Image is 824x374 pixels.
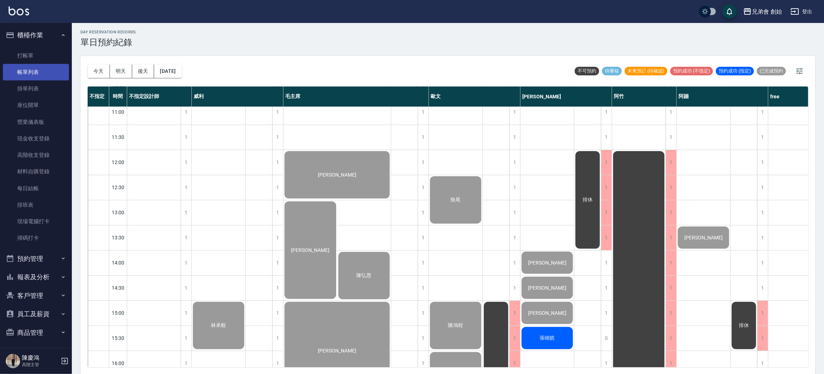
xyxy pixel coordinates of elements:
h3: 單日預約紀錄 [80,37,136,47]
div: 1 [509,150,520,175]
span: 張竣皓 [538,335,556,341]
div: 1 [272,301,283,326]
div: 1 [601,276,612,300]
div: 1 [272,276,283,300]
div: 1 [666,225,676,250]
div: 1 [757,175,768,200]
button: 預約管理 [3,249,69,268]
div: 1 [757,150,768,175]
div: 1 [757,301,768,326]
a: 座位開單 [3,97,69,113]
div: 不指定 [88,87,109,107]
a: 高階收支登錄 [3,147,69,163]
a: 帳單列表 [3,64,69,80]
span: 未來預訂 (待確認) [625,68,667,74]
div: 1 [272,251,283,275]
span: 預約成功 (不指定) [670,68,713,74]
div: 1 [757,200,768,225]
div: 1 [757,100,768,125]
span: [PERSON_NAME] [683,235,724,240]
div: 阿竹 [612,87,677,107]
h5: 陳慶鴻 [22,354,59,361]
a: 每日結帳 [3,180,69,197]
div: 1 [272,175,283,200]
div: 1 [509,200,520,225]
button: 明天 [110,65,132,78]
div: 1 [666,200,676,225]
div: 1 [181,251,191,275]
div: 毛主席 [283,87,429,107]
a: 現金收支登錄 [3,130,69,147]
button: [DATE] [154,65,181,78]
span: 待審核 [602,68,622,74]
span: 排休 [581,197,594,203]
div: 1 [509,125,520,150]
div: 阿蹦 [677,87,768,107]
div: 1 [272,100,283,125]
div: 1 [757,251,768,275]
div: 1 [418,125,429,150]
span: 已完成預約 [757,68,786,74]
span: [PERSON_NAME] [316,172,358,178]
div: 1 [601,301,612,326]
div: 1 [181,125,191,150]
div: 時間 [109,87,127,107]
div: 1 [509,326,520,351]
div: 1 [509,175,520,200]
span: [PERSON_NAME] [290,247,331,253]
div: 1 [666,301,676,326]
div: 1 [757,125,768,150]
a: 材料自購登錄 [3,163,69,180]
a: 營業儀表板 [3,114,69,130]
div: 14:00 [109,250,127,275]
div: 1 [181,276,191,300]
h2: day Reservation records [80,30,136,34]
div: 1 [509,225,520,250]
div: 1 [509,251,520,275]
div: 1 [601,150,612,175]
div: 1 [666,276,676,300]
div: 1 [601,125,612,150]
div: 13:30 [109,225,127,250]
div: [PERSON_NAME] [520,87,612,107]
div: 1 [757,326,768,351]
div: 12:00 [109,150,127,175]
div: 1 [666,125,676,150]
div: 1 [418,301,429,326]
a: 打帳單 [3,47,69,64]
div: 1 [666,251,676,275]
div: 13:00 [109,200,127,225]
div: 1 [418,326,429,351]
span: [PERSON_NAME] [527,310,568,316]
a: 排班表 [3,197,69,213]
span: [PERSON_NAME] [527,285,568,291]
div: 11:00 [109,99,127,125]
div: 1 [181,150,191,175]
div: 1 [601,200,612,225]
div: 兄弟會 創始 [752,7,782,16]
div: 1 [601,225,612,250]
div: 1 [418,251,429,275]
div: 12:30 [109,175,127,200]
a: 掛單列表 [3,80,69,97]
span: [PERSON_NAME] [316,348,358,354]
button: 行銷工具 [3,342,69,360]
button: 報表及分析 [3,268,69,286]
div: 1 [272,326,283,351]
div: 1 [666,100,676,125]
div: 不指定設計師 [127,87,192,107]
button: 今天 [88,65,110,78]
div: 1 [666,326,676,351]
div: 1 [272,225,283,250]
div: 1 [272,125,283,150]
div: 1 [272,150,283,175]
div: 1 [418,175,429,200]
div: 14:30 [109,275,127,300]
div: 1 [601,251,612,275]
div: 威利 [192,87,283,107]
div: 1 [418,150,429,175]
div: 1 [757,276,768,300]
span: 林承毅 [210,322,228,329]
button: 登出 [788,5,815,18]
div: 1 [418,276,429,300]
